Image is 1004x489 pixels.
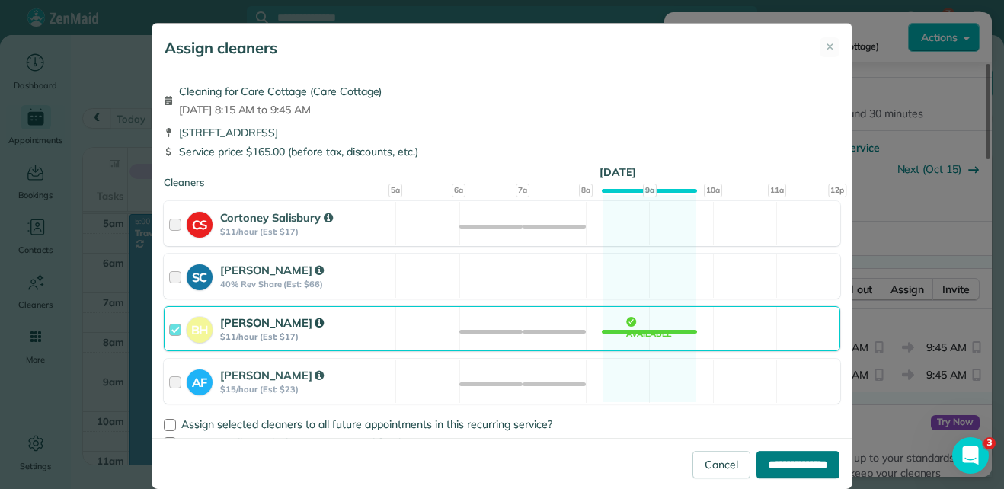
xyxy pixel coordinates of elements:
[220,279,391,289] strong: 40% Rev Share (Est: $66)
[220,263,324,277] strong: [PERSON_NAME]
[164,144,840,159] div: Service price: $165.00 (before tax, discounts, etc.)
[164,125,840,140] div: [STREET_ADDRESS]
[220,331,391,342] strong: $11/hour (Est: $17)
[179,84,382,99] span: Cleaning for Care Cottage (Care Cottage)
[220,315,324,330] strong: [PERSON_NAME]
[164,175,840,180] div: Cleaners
[181,417,552,431] span: Assign selected cleaners to all future appointments in this recurring service?
[220,368,324,382] strong: [PERSON_NAME]
[181,436,481,449] span: Automatically recalculate amount owed for this appointment?
[983,437,996,449] span: 3
[187,317,213,339] strong: BH
[220,226,391,237] strong: $11/hour (Est: $17)
[826,40,834,55] span: ✕
[187,264,213,286] strong: SC
[692,451,750,478] a: Cancel
[165,37,277,59] h5: Assign cleaners
[220,210,333,225] strong: Cortoney Salisbury
[952,437,989,474] iframe: Intercom live chat
[220,384,391,395] strong: $15/hour (Est: $23)
[187,369,213,392] strong: AF
[187,212,213,234] strong: CS
[179,102,382,117] span: [DATE] 8:15 AM to 9:45 AM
